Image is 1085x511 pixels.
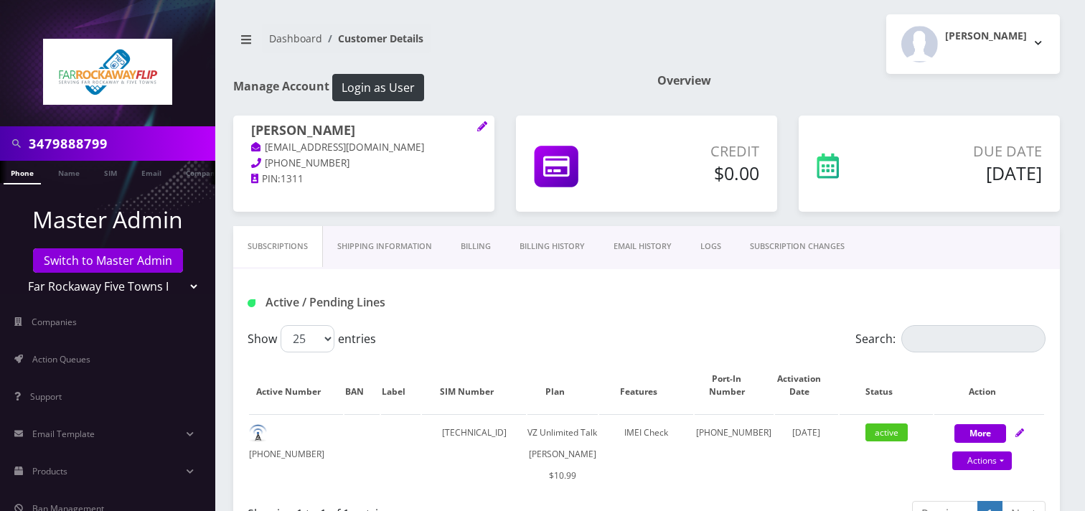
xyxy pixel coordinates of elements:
span: Support [30,390,62,403]
button: More [954,424,1006,443]
th: Status: activate to sort column ascending [840,358,934,413]
div: IMEI Check [599,422,693,444]
input: Search: [901,325,1046,352]
th: Action: activate to sort column ascending [934,358,1044,413]
a: LOGS [686,226,736,267]
h5: $0.00 [637,162,759,184]
img: Active / Pending Lines [248,299,255,307]
th: Activation Date: activate to sort column ascending [775,358,838,413]
th: Label: activate to sort column ascending [381,358,421,413]
td: [PHONE_NUMBER] [695,414,774,494]
a: Login as User [329,78,424,94]
label: Show entries [248,325,376,352]
button: Login as User [332,74,424,101]
button: [PERSON_NAME] [886,14,1060,74]
span: 1311 [281,172,304,185]
a: SIM [97,161,124,183]
th: Port-In Number: activate to sort column ascending [695,358,774,413]
h5: [DATE] [899,162,1042,184]
td: VZ Unlimited Talk [PERSON_NAME] $10.99 [527,414,598,494]
select: Showentries [281,325,334,352]
h1: [PERSON_NAME] [251,123,476,140]
td: [PHONE_NUMBER] [249,414,343,494]
input: Search in Company [29,130,212,157]
a: PIN: [251,172,281,187]
span: Email Template [32,428,95,440]
h1: Overview [657,74,1060,88]
th: Active Number: activate to sort column ascending [249,358,343,413]
th: Plan: activate to sort column ascending [527,358,598,413]
a: [EMAIL_ADDRESS][DOMAIN_NAME] [251,141,424,155]
a: EMAIL HISTORY [599,226,686,267]
a: Billing [446,226,505,267]
a: Dashboard [269,32,322,45]
p: Credit [637,141,759,162]
th: Features: activate to sort column ascending [599,358,693,413]
span: Action Queues [32,353,90,365]
td: [TECHNICAL_ID] [422,414,525,494]
a: Subscriptions [233,226,323,267]
a: Switch to Master Admin [33,248,183,273]
span: active [865,423,908,441]
a: Company [179,161,227,183]
a: Name [51,161,87,183]
nav: breadcrumb [233,24,636,65]
a: Billing History [505,226,599,267]
h2: [PERSON_NAME] [945,30,1027,42]
li: Customer Details [322,31,423,46]
img: default.png [249,424,267,442]
span: Companies [32,316,77,328]
img: Far Rockaway Five Towns Flip [43,39,172,105]
a: Email [134,161,169,183]
a: Phone [4,161,41,184]
span: Products [32,465,67,477]
h1: Manage Account [233,74,636,101]
a: Shipping Information [323,226,446,267]
th: SIM Number: activate to sort column ascending [422,358,525,413]
th: BAN: activate to sort column ascending [344,358,380,413]
a: SUBSCRIPTION CHANGES [736,226,859,267]
label: Search: [855,325,1046,352]
span: [DATE] [792,426,820,439]
p: Due Date [899,141,1042,162]
a: Actions [952,451,1012,470]
span: [PHONE_NUMBER] [265,156,349,169]
h1: Active / Pending Lines [248,296,499,309]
